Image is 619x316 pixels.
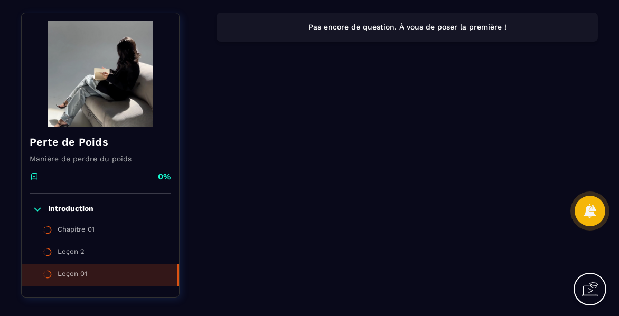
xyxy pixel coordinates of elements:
h4: Perte de Poids [30,135,171,149]
img: banner [30,21,171,127]
div: Leçon 01 [58,270,87,281]
p: 0% [158,171,171,183]
div: Chapitre 01 [58,225,95,237]
p: Introduction [48,204,93,215]
p: Manière de perdre du poids [30,155,171,163]
div: Leçon 2 [58,247,85,259]
p: Pas encore de question. À vous de poser la première ! [226,22,588,32]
